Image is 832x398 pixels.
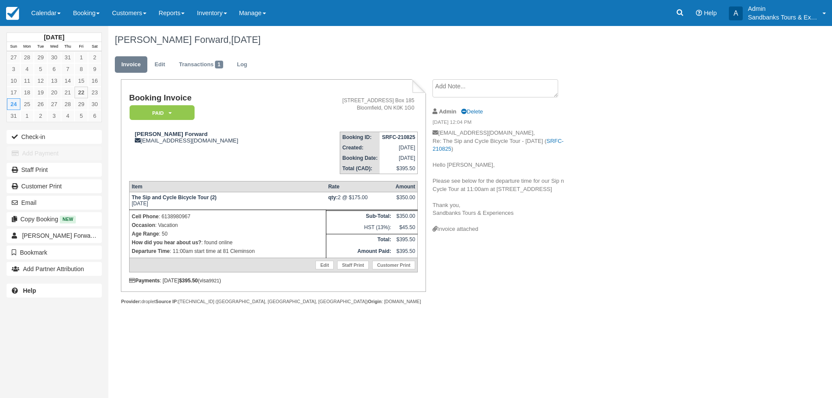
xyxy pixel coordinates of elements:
[129,278,418,284] div: : [DATE] (visa )
[34,98,47,110] a: 26
[20,52,34,63] a: 28
[132,212,324,221] p: : 6138980967
[34,110,47,122] a: 2
[380,153,417,163] td: [DATE]
[47,42,61,52] th: Wed
[6,229,102,243] a: [PERSON_NAME] Forward 1
[34,63,47,75] a: 5
[22,232,97,239] span: [PERSON_NAME] Forward
[132,194,217,201] strong: The Sip and Cycle Bicycle Tour (2)
[75,75,88,87] a: 15
[340,142,380,153] th: Created:
[748,13,817,22] p: Sandbanks Tours & Experiences
[7,110,20,122] a: 31
[368,299,381,304] strong: Origin
[132,239,201,246] strong: How did you hear about us?
[61,98,75,110] a: 28
[132,221,324,230] p: : Vacation
[75,63,88,75] a: 8
[135,131,208,137] strong: [PERSON_NAME] Forward
[696,10,702,16] i: Help
[129,94,297,103] h1: Booking Invoice
[132,247,324,256] p: : 11:00am start time at 81 Cleminson
[115,35,726,45] h1: [PERSON_NAME] Forward,
[6,179,102,193] a: Customer Print
[129,181,326,192] th: Item
[132,214,159,220] strong: Cell Phone
[129,278,160,284] strong: Payments
[132,231,159,237] strong: Age Range
[44,34,64,41] strong: [DATE]
[75,42,88,52] th: Fri
[215,61,223,68] span: 1
[34,42,47,52] th: Tue
[326,222,393,234] td: HST (13%):
[396,194,415,207] div: $350.00
[461,108,483,115] a: Delete
[328,194,338,201] strong: qty
[326,246,393,258] th: Amount Paid:
[300,97,414,112] address: [STREET_ADDRESS] Box 185 Bloomfield, ON K0K 1G0
[61,87,75,98] a: 21
[75,52,88,63] a: 1
[130,105,195,120] em: Paid
[47,63,61,75] a: 6
[326,234,393,246] th: Total:
[7,98,20,110] a: 24
[115,56,147,73] a: Invoice
[88,87,101,98] a: 23
[748,4,817,13] p: Admin
[47,75,61,87] a: 13
[6,284,102,298] a: Help
[47,87,61,98] a: 20
[439,108,456,115] strong: Admin
[393,246,418,258] td: $395.50
[88,42,101,52] th: Sat
[432,119,578,128] em: [DATE] 12:04 PM
[382,134,415,140] strong: SRFC-210825
[326,181,393,192] th: Rate
[6,212,102,226] button: Copy Booking New
[315,261,334,269] a: Edit
[88,110,101,122] a: 6
[729,6,743,20] div: A
[326,210,393,222] th: Sub-Total:
[393,210,418,222] td: $350.00
[20,42,34,52] th: Mon
[132,230,324,238] p: : 50
[34,52,47,63] a: 29
[129,192,326,210] td: [DATE]
[20,75,34,87] a: 11
[380,142,417,153] td: [DATE]
[20,87,34,98] a: 18
[129,131,297,144] div: [EMAIL_ADDRESS][DOMAIN_NAME]
[47,98,61,110] a: 27
[704,10,717,16] span: Help
[6,262,102,276] button: Add Partner Attribution
[47,110,61,122] a: 3
[393,222,418,234] td: $45.50
[132,222,155,228] strong: Occasion
[337,261,369,269] a: Staff Print
[7,75,20,87] a: 10
[340,153,380,163] th: Booking Date:
[156,299,179,304] strong: Source IP:
[6,146,102,160] button: Add Payment
[380,163,417,174] td: $395.50
[179,278,198,284] strong: $395.50
[60,216,76,223] span: New
[6,130,102,144] button: Check-in
[34,87,47,98] a: 19
[132,238,324,247] p: : found online
[340,132,380,143] th: Booking ID:
[61,52,75,63] a: 31
[6,246,102,259] button: Bookmark
[20,98,34,110] a: 25
[23,287,36,294] b: Help
[129,105,192,121] a: Paid
[88,63,101,75] a: 9
[6,163,102,177] a: Staff Print
[172,56,230,73] a: Transactions1
[75,87,88,98] a: 22
[88,98,101,110] a: 30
